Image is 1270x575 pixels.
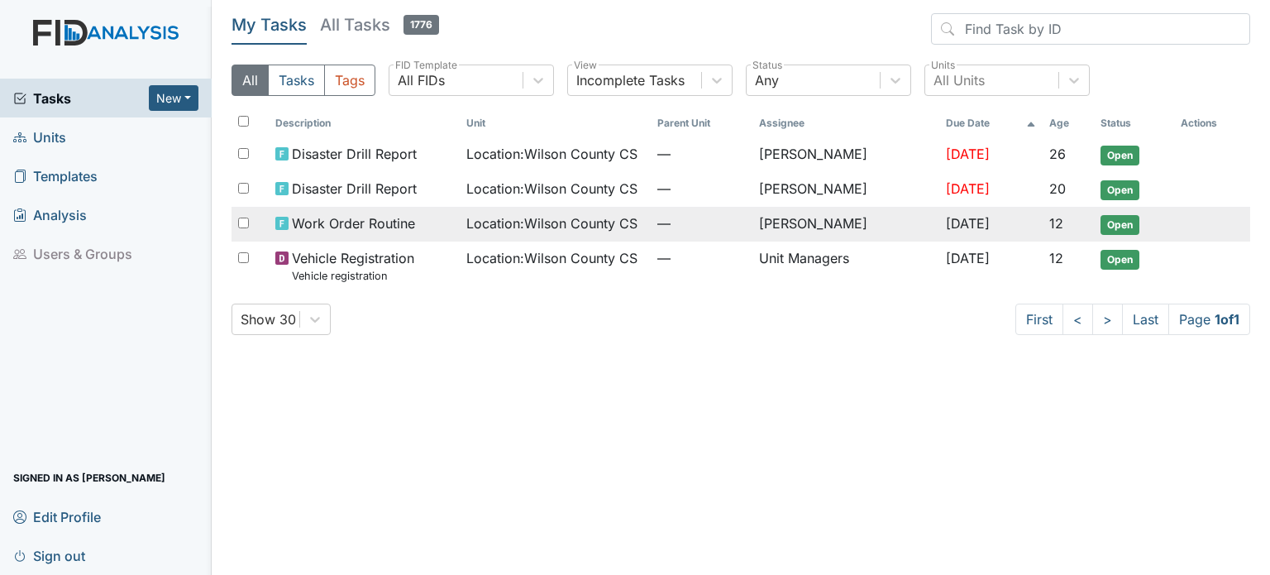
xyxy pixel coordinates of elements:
a: Last [1122,304,1169,335]
span: Open [1101,215,1139,235]
div: Show 30 [241,309,296,329]
div: All Units [933,70,985,90]
input: Find Task by ID [931,13,1250,45]
span: 26 [1049,146,1066,162]
span: Sign out [13,543,85,568]
span: Location : Wilson County CS [466,179,637,199]
span: Location : Wilson County CS [466,213,637,233]
a: Tasks [13,89,149,108]
th: Toggle SortBy [460,109,651,137]
small: Vehicle registration [292,268,414,284]
span: Analysis [13,202,87,228]
span: [DATE] [946,146,990,162]
span: Signed in as [PERSON_NAME] [13,465,165,491]
span: Open [1101,146,1139,165]
h5: My Tasks [232,13,307,36]
span: — [657,213,746,233]
th: Toggle SortBy [269,109,460,137]
th: Toggle SortBy [651,109,752,137]
div: Incomplete Tasks [576,70,685,90]
td: [PERSON_NAME] [752,172,939,207]
th: Toggle SortBy [1043,109,1094,137]
span: Page [1168,304,1250,335]
th: Assignee [752,109,939,137]
span: 12 [1049,215,1063,232]
span: Units [13,124,66,150]
span: [DATE] [946,180,990,197]
span: Vehicle Registration Vehicle registration [292,248,414,284]
th: Toggle SortBy [939,109,1043,137]
button: All [232,65,269,96]
span: — [657,248,746,268]
input: Toggle All Rows Selected [238,116,249,127]
td: [PERSON_NAME] [752,137,939,172]
span: 1776 [403,15,439,35]
span: [DATE] [946,250,990,266]
div: Type filter [232,65,375,96]
div: All FIDs [398,70,445,90]
span: — [657,179,746,199]
div: Any [755,70,779,90]
span: 12 [1049,250,1063,266]
span: Open [1101,250,1139,270]
button: Tags [324,65,375,96]
th: Actions [1174,109,1250,137]
span: — [657,144,746,164]
span: [DATE] [946,215,990,232]
span: Work Order Routine [292,213,415,233]
button: New [149,85,198,111]
a: First [1015,304,1063,335]
th: Toggle SortBy [1094,109,1174,137]
span: Edit Profile [13,504,101,529]
span: Disaster Drill Report [292,179,417,199]
span: Location : Wilson County CS [466,144,637,164]
strong: 1 of 1 [1215,311,1239,328]
span: Disaster Drill Report [292,144,417,164]
span: Location : Wilson County CS [466,248,637,268]
span: Open [1101,180,1139,200]
span: Templates [13,163,98,189]
td: Unit Managers [752,242,939,290]
nav: task-pagination [1015,304,1250,335]
a: > [1092,304,1123,335]
td: [PERSON_NAME] [752,207,939,242]
button: Tasks [268,65,325,96]
h5: All Tasks [320,13,439,36]
span: 20 [1049,180,1066,197]
a: < [1062,304,1093,335]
